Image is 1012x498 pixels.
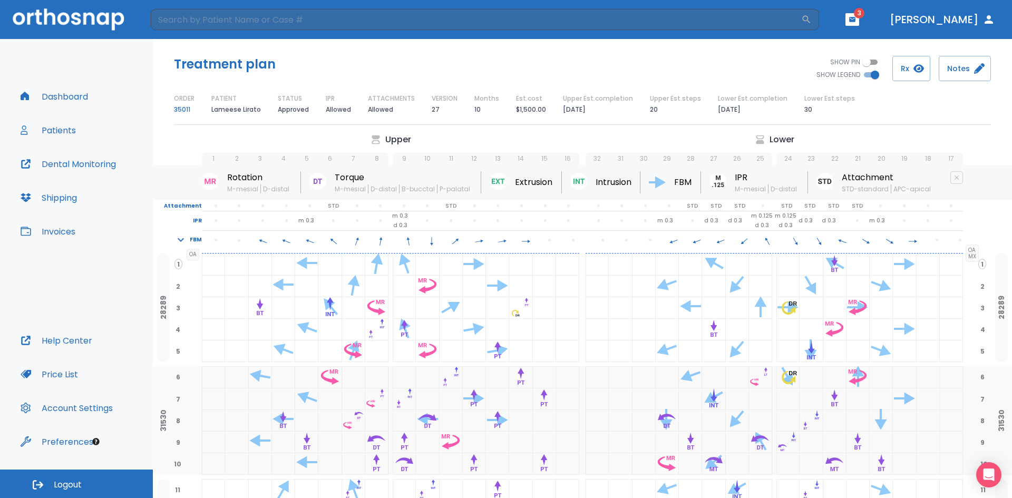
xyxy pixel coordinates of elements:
p: 28 [687,154,695,163]
p: Rotation [227,171,291,184]
p: 20 [878,154,885,163]
span: 230° [732,236,756,245]
p: Allowed [326,103,351,116]
div: Open Intercom Messenger [976,462,1001,487]
img: Orthosnap [13,8,124,30]
span: 10 [978,459,990,468]
p: 28289 [159,296,168,319]
span: 150° [807,236,831,245]
p: Approved [278,103,309,116]
p: 18 [925,154,931,163]
span: M-mesial [227,184,260,193]
button: Rx [892,56,930,81]
span: 7 [174,394,182,404]
span: 9 [174,437,182,447]
p: 14 [518,154,524,163]
p: ORDER [174,94,194,103]
p: d 0.3 [779,221,793,230]
button: Dashboard [14,84,94,109]
p: Lower [770,133,794,146]
p: 10 [474,103,481,116]
span: 250° [685,236,709,245]
p: STD [711,201,722,211]
p: m 0.3 [869,216,885,226]
span: OA [187,249,199,260]
p: [DATE] [718,103,741,116]
span: 1 [978,259,986,269]
a: Dental Monitoring [14,151,122,177]
button: [PERSON_NAME] [885,10,999,29]
p: 10 [424,154,431,163]
p: $1,500.00 [516,103,546,116]
p: 31530 [997,409,1006,432]
p: ATTACHMENTS [368,94,415,103]
p: Allowed [368,103,393,116]
button: Price List [14,362,84,387]
p: 8 [375,154,379,163]
button: Patients [14,118,82,143]
p: d 0.3 [728,216,742,226]
p: 30 [804,103,812,116]
span: 20° [345,236,369,245]
span: 2 [978,281,987,291]
span: SHOW PIN [830,57,860,67]
p: STD [445,201,456,211]
span: OA MX [966,245,979,262]
span: D-distal [768,184,799,193]
button: Help Center [14,328,99,353]
button: Shipping [14,185,83,210]
p: 13 [495,154,501,163]
span: 250° [709,236,733,245]
span: P-palatal [437,184,472,193]
span: 7 [978,394,987,404]
p: 7 [352,154,355,163]
p: 4 [281,154,286,163]
p: STD [734,201,745,211]
p: 16 [565,154,571,163]
p: Intrusion [596,176,631,189]
span: M-mesial [735,184,768,193]
p: d 0.3 [822,216,836,226]
p: PATIENT [211,94,237,103]
p: 15 [541,154,548,163]
p: 20 [650,103,658,116]
button: Preferences [14,429,100,454]
p: IPR [153,216,202,226]
p: STD [852,201,863,211]
p: STD [687,201,698,211]
span: 120° [878,236,901,245]
span: 5 [978,346,987,356]
span: 330° [756,236,780,245]
span: 4 [978,325,987,334]
input: Search by Patient Name or Case # [151,9,801,30]
span: 80° [467,236,491,245]
p: STD [781,201,792,211]
p: m 0.3 [392,211,408,221]
span: 5 [174,346,182,356]
p: 30 [640,154,648,163]
span: 8 [174,416,182,425]
a: Account Settings [14,395,119,421]
p: 31 [618,154,624,163]
p: d 0.3 [799,216,813,226]
span: 150° [784,236,807,245]
span: D-distal [260,184,291,193]
span: SHOW LEGEND [816,70,860,80]
p: Lower Est.steps [804,94,855,103]
div: Tooltip anchor [91,437,101,446]
p: 11 [449,154,453,163]
p: Attachment [153,201,202,211]
p: d 0.3 [704,216,718,226]
p: Months [474,94,499,103]
p: Lower Est.completion [718,94,787,103]
span: 3 [174,303,182,313]
p: Upper Est.steps [650,94,701,103]
span: Logout [54,479,82,491]
p: 21 [855,154,861,163]
p: m 0.125 [775,211,796,221]
p: Torque [335,171,472,184]
span: 90° [514,236,538,245]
